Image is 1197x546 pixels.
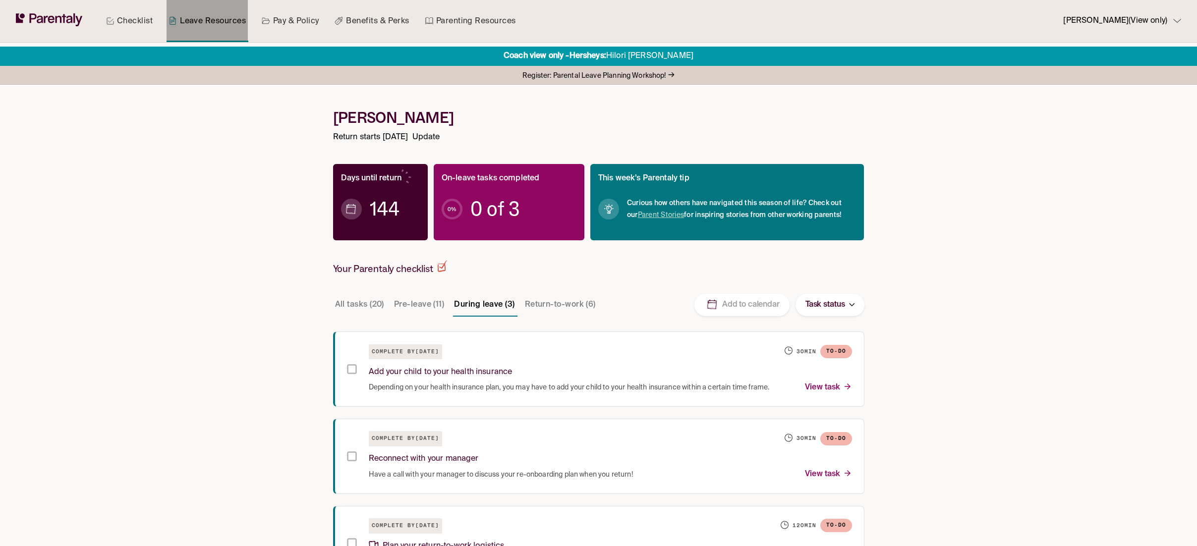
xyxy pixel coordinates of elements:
[797,348,816,356] h6: 30 min
[797,435,816,442] h6: 30 min
[341,172,402,185] p: Days until return
[412,131,440,144] p: Update
[369,431,442,446] h6: Complete by [DATE]
[627,197,856,221] span: Curious how others have navigated this season of life? Check out our for inspiring stories from o...
[392,293,446,317] button: Pre-leave (11)
[369,366,513,379] p: Add your child to your health insurance
[333,109,864,127] h1: [PERSON_NAME]
[793,522,816,530] h6: 120 min
[442,172,540,185] p: On-leave tasks completed
[369,470,633,480] span: Have a call with your manager to discuss your re-onboarding plan when you return!
[470,204,520,214] span: 0 of 3
[333,260,447,275] h2: Your Parentaly checklist
[1063,14,1167,28] p: [PERSON_NAME] (View only)
[820,345,852,358] span: To-do
[805,298,845,312] p: Task status
[452,293,516,317] button: During leave (3)
[522,69,675,83] a: Register: Parental Leave Planning Workshop!→
[333,293,386,317] button: All tasks (20)
[369,382,770,392] span: Depending on your health insurance plan, you may have to add your child to your health insurance ...
[523,293,598,317] button: Return-to-work (6)
[333,131,408,144] p: Return starts [DATE]
[369,518,442,534] h6: Complete by [DATE]
[370,204,399,214] span: 144
[796,294,864,316] button: Task status
[369,452,479,466] p: Reconnect with your manager
[504,50,693,63] p: Hilori [PERSON_NAME]
[638,212,684,218] a: Parent Stories
[820,432,852,445] span: To-do
[522,69,666,83] span: Register: Parental Leave Planning Workshop!
[668,68,675,83] p: →
[598,172,689,185] p: This week’s Parentaly tip
[805,468,852,481] p: View task
[820,519,852,532] span: To-do
[504,52,606,60] strong: Coach view only - Hersheys :
[805,381,852,394] p: View task
[369,344,442,360] h6: Complete by [DATE]
[333,293,600,317] div: Task stage tabs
